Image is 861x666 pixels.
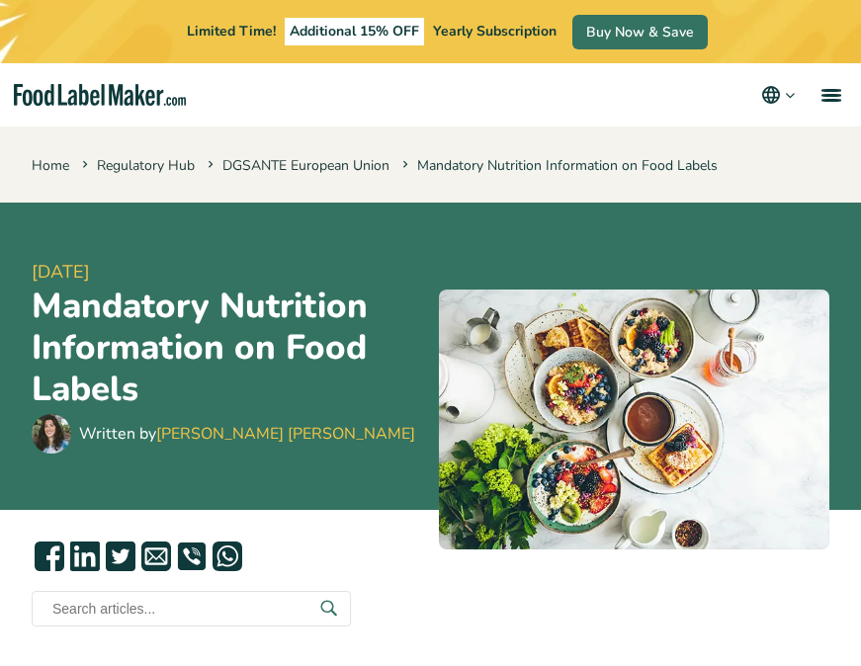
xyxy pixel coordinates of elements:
a: Regulatory Hub [97,156,195,175]
span: Limited Time! [187,22,276,41]
a: Buy Now & Save [572,15,708,49]
h1: Mandatory Nutrition Information on Food Labels [32,286,423,409]
span: Mandatory Nutrition Information on Food Labels [398,156,718,175]
a: Home [32,156,69,175]
span: [DATE] [32,259,423,286]
div: Written by [79,422,415,446]
img: Maria Abi Hanna - Food Label Maker [32,414,71,454]
a: DGSANTE European Union [222,156,389,175]
a: Food Label Maker homepage [14,84,186,107]
span: Additional 15% OFF [285,18,424,45]
a: menu [798,63,861,126]
span: Yearly Subscription [433,22,557,41]
button: Change language [759,83,798,107]
a: [PERSON_NAME] [PERSON_NAME] [156,423,415,445]
input: Search articles... [32,591,351,626]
